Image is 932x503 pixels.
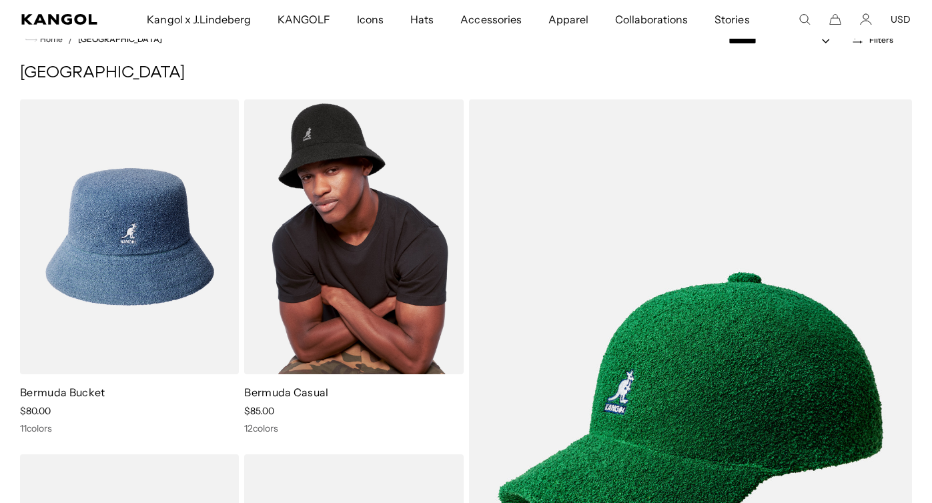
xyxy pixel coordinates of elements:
[21,14,98,25] a: Kangol
[20,99,239,374] img: Bermuda Bucket
[723,34,843,48] select: Sort by: Featured
[244,405,274,417] span: $85.00
[20,405,51,417] span: $80.00
[78,35,161,44] a: [GEOGRAPHIC_DATA]
[244,386,328,399] a: Bermuda Casual
[20,63,912,83] h1: [GEOGRAPHIC_DATA]
[799,13,811,25] summary: Search here
[244,99,463,374] img: Bermuda Casual
[20,422,239,434] div: 11 colors
[20,386,105,399] a: Bermuda Bucket
[829,13,841,25] button: Cart
[891,13,911,25] button: USD
[37,35,63,44] span: Home
[244,422,463,434] div: 12 colors
[63,31,73,47] li: /
[843,34,901,46] button: Open filters
[869,35,893,45] span: Filters
[25,33,63,45] a: Home
[860,13,872,25] a: Account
